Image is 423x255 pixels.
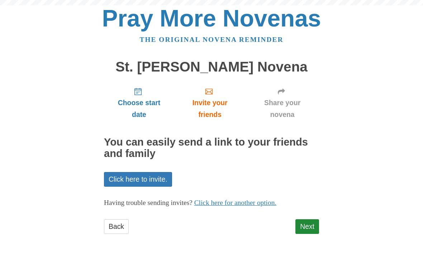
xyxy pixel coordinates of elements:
span: Invite your friends [181,97,238,121]
a: Invite your friends [174,82,246,124]
span: Having trouble sending invites? [104,199,193,206]
a: The original novena reminder [140,36,284,43]
a: Choose start date [104,82,174,124]
a: Share your novena [246,82,319,124]
a: Pray More Novenas [102,5,321,31]
a: Click here to invite. [104,172,172,187]
span: Choose start date [111,97,167,121]
a: Next [295,219,319,234]
a: Click here for another option. [194,199,277,206]
h2: You can easily send a link to your friends and family [104,137,319,160]
span: Share your novena [253,97,312,121]
a: Back [104,219,129,234]
h1: St. [PERSON_NAME] Novena [104,59,319,75]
